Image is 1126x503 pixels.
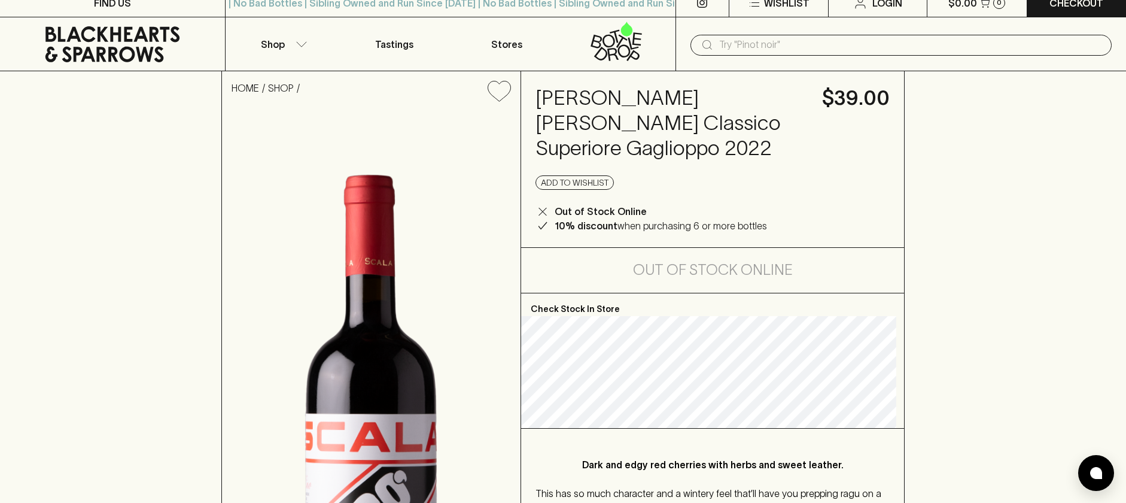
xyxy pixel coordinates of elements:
p: Dark and edgy red cherries with herbs and sweet leather. [559,457,866,472]
h4: [PERSON_NAME] [PERSON_NAME] Classico Superiore Gaglioppo 2022 [535,86,808,161]
button: Add to wishlist [535,175,614,190]
p: when purchasing 6 or more bottles [555,219,767,233]
img: bubble-icon [1090,467,1102,479]
p: Shop [261,37,285,51]
p: Stores [491,37,522,51]
a: Tastings [338,17,451,71]
b: 10% discount [555,220,617,231]
p: Out of Stock Online [555,204,647,219]
p: Tastings [375,37,413,51]
button: Add to wishlist [483,76,516,107]
p: Check Stock In Store [521,293,904,316]
a: HOME [232,83,259,93]
a: Stores [451,17,563,71]
input: Try "Pinot noir" [719,35,1102,54]
h4: $39.00 [822,86,890,111]
button: Shop [226,17,338,71]
a: SHOP [268,83,294,93]
h5: Out of Stock Online [633,260,793,280]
